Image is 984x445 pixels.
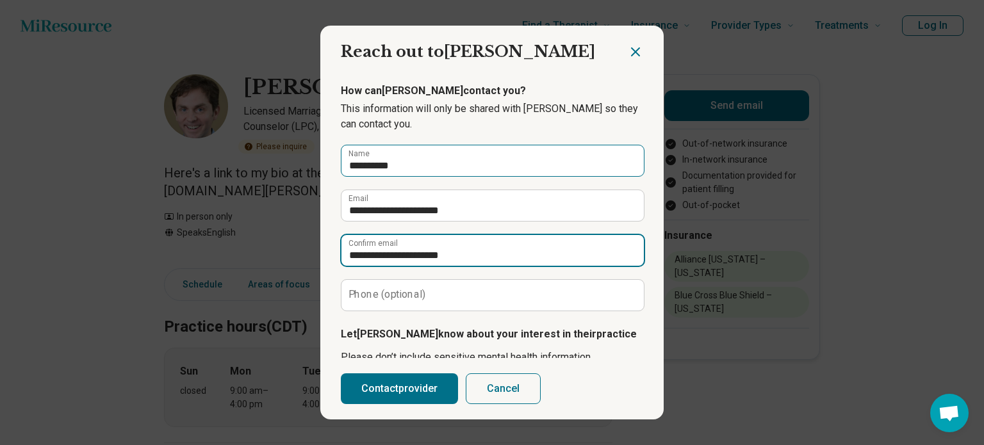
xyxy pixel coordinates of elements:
button: Contactprovider [341,373,458,404]
p: Please don’t include sensitive mental health information. [341,350,643,365]
label: Email [348,195,368,202]
label: Phone (optional) [348,289,426,300]
p: Let [PERSON_NAME] know about your interest in their practice [341,327,643,342]
p: How can [PERSON_NAME] contact you? [341,83,643,99]
label: Name [348,150,370,158]
label: Confirm email [348,239,398,247]
button: Close dialog [628,44,643,60]
span: Reach out to [PERSON_NAME] [341,42,595,61]
p: This information will only be shared with [PERSON_NAME] so they can contact you. [341,101,643,132]
button: Cancel [466,373,541,404]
